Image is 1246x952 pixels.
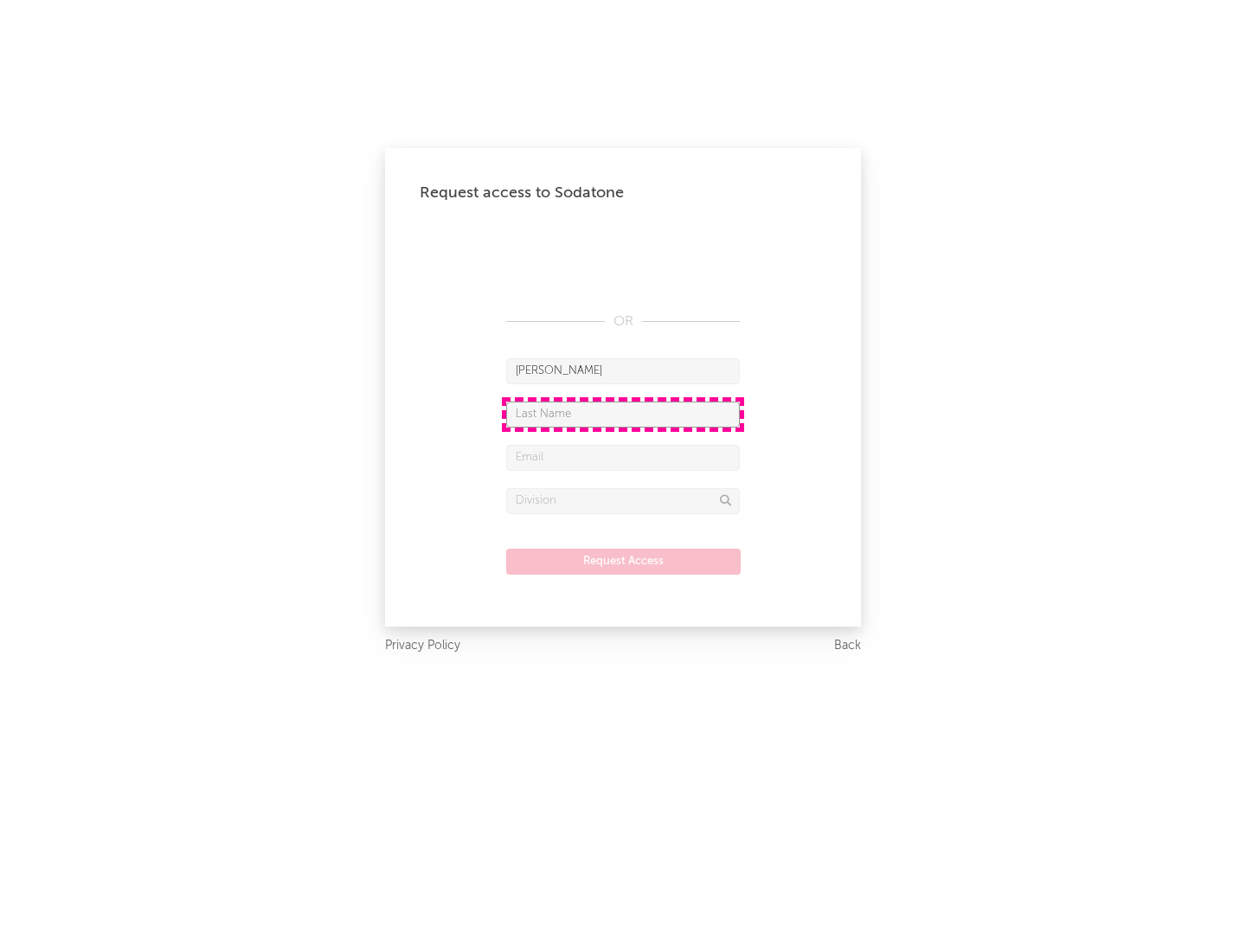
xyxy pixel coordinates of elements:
a: Privacy Policy [385,635,460,657]
input: First Name [506,358,740,384]
div: OR [506,312,740,332]
div: Request access to Sodatone [420,183,826,203]
input: Last Name [506,402,740,428]
input: Division [506,488,740,514]
button: Request Access [506,549,741,575]
a: Back [834,635,861,657]
input: Email [506,445,740,471]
